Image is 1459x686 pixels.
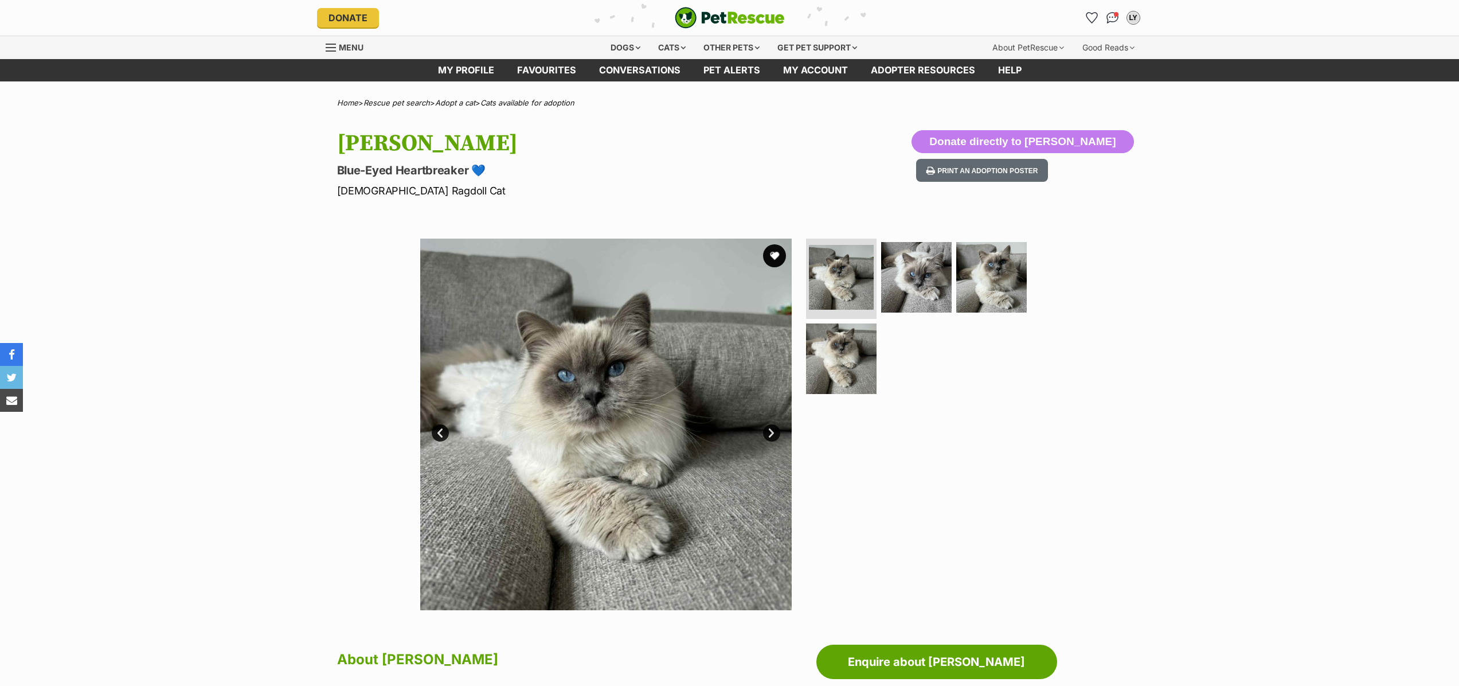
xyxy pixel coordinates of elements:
a: Rescue pet search [363,98,430,107]
img: Photo of Albert [809,245,874,310]
button: My account [1124,9,1143,27]
a: Home [337,98,358,107]
a: My account [772,59,859,81]
h2: About [PERSON_NAME] [337,647,811,672]
a: Favourites [506,59,588,81]
p: [DEMOGRAPHIC_DATA] Ragdoll Cat [337,183,822,198]
a: Favourites [1083,9,1101,27]
img: Photo of Albert [956,242,1027,313]
img: Photo of Albert [806,323,877,394]
button: Print an adoption poster [916,159,1048,182]
span: Menu [339,42,363,52]
a: Pet alerts [692,59,772,81]
ul: Account quick links [1083,9,1143,27]
a: My profile [427,59,506,81]
img: Photo of Albert [881,242,952,313]
a: Next [763,424,780,442]
a: Menu [326,36,371,57]
a: Conversations [1104,9,1122,27]
a: PetRescue [675,7,785,29]
div: About PetRescue [984,36,1072,59]
a: Enquire about [PERSON_NAME] [816,645,1057,679]
a: Cats available for adoption [480,98,574,107]
div: Get pet support [769,36,865,59]
a: conversations [588,59,692,81]
img: Photo of Albert [420,239,792,610]
a: Prev [432,424,449,442]
div: Good Reads [1074,36,1143,59]
div: > > > [308,99,1151,107]
img: logo-cat-932fe2b9b8326f06289b0f2fb663e598f794de774fb13d1741a6617ecf9a85b4.svg [675,7,785,29]
div: Other pets [695,36,768,59]
div: Cats [650,36,694,59]
div: Dogs [603,36,648,59]
a: Adopt a cat [435,98,475,107]
a: Help [987,59,1033,81]
button: Donate directly to [PERSON_NAME] [912,130,1133,153]
button: favourite [763,244,786,267]
a: Donate [317,8,379,28]
a: Adopter resources [859,59,987,81]
h1: [PERSON_NAME] [337,130,822,157]
img: chat-41dd97257d64d25036548639549fe6c8038ab92f7586957e7f3b1b290dea8141.svg [1106,12,1118,24]
p: Blue-Eyed Heartbreaker 💙 [337,162,822,178]
div: LY [1128,12,1139,24]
